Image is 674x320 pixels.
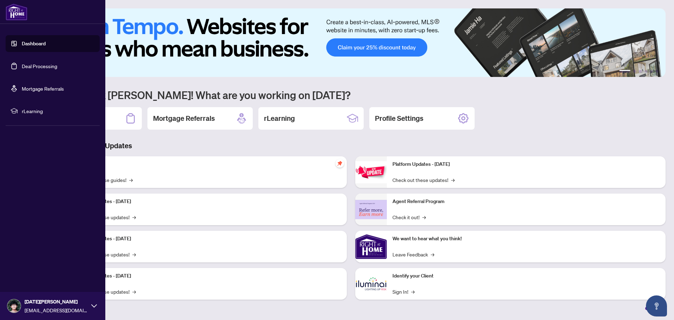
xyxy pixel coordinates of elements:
a: Sign In!→ [392,288,415,295]
button: Open asap [646,295,667,316]
p: Platform Updates - [DATE] [74,272,341,280]
a: Leave Feedback→ [392,250,434,258]
h1: Welcome back [PERSON_NAME]! What are you working on [DATE]? [37,88,666,102]
span: → [451,176,455,184]
img: Profile Icon [7,299,21,313]
h2: rLearning [264,113,295,123]
a: Check it out!→ [392,213,426,221]
p: Platform Updates - [DATE] [392,161,660,168]
img: Identify your Client [355,268,387,300]
span: [EMAIL_ADDRESS][DOMAIN_NAME] [25,306,88,314]
span: → [132,250,136,258]
span: pushpin [336,159,344,168]
span: → [132,288,136,295]
img: Slide 0 [37,8,666,77]
a: Deal Processing [22,63,57,69]
span: → [431,250,434,258]
span: [DATE][PERSON_NAME] [25,298,88,306]
p: Platform Updates - [DATE] [74,198,341,205]
span: → [129,176,133,184]
span: → [422,213,426,221]
p: We want to hear what you think! [392,235,660,243]
span: → [132,213,136,221]
img: logo [6,4,27,20]
h2: Mortgage Referrals [153,113,215,123]
a: Mortgage Referrals [22,85,64,92]
p: Agent Referral Program [392,198,660,205]
a: Check out these updates!→ [392,176,455,184]
h3: Brokerage & Industry Updates [37,141,666,151]
span: rLearning [22,107,95,115]
span: → [411,288,415,295]
h2: Profile Settings [375,113,423,123]
img: Agent Referral Program [355,200,387,219]
img: Platform Updates - June 23, 2025 [355,161,387,183]
img: We want to hear what you think! [355,231,387,262]
a: Dashboard [22,40,46,47]
p: Platform Updates - [DATE] [74,235,341,243]
p: Identify your Client [392,272,660,280]
p: Self-Help [74,161,341,168]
